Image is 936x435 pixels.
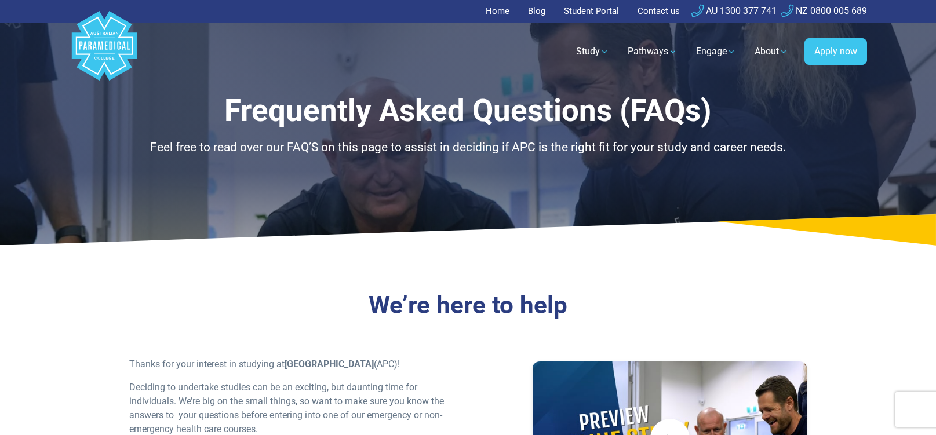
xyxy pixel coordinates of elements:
span: Deciding to undertake studies can be an exciting, but daunting time for individuals. We’re big on... [129,382,444,434]
h1: Frequently Asked Questions (FAQs) [129,93,807,129]
a: AU 1300 377 741 [691,5,777,16]
a: Engage [689,35,743,68]
a: Australian Paramedical College [70,23,139,81]
a: NZ 0800 005 689 [781,5,867,16]
a: About [748,35,795,68]
a: Pathways [621,35,684,68]
h3: We’re here to help [129,291,807,320]
a: Apply now [804,38,867,65]
a: Study [569,35,616,68]
p: Feel free to read over our FAQ’S on this page to assist in deciding if APC is the right fit for y... [129,138,807,157]
span: Thanks for your interest in studying at (APC)! [129,359,400,370]
strong: [GEOGRAPHIC_DATA] [285,359,374,370]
